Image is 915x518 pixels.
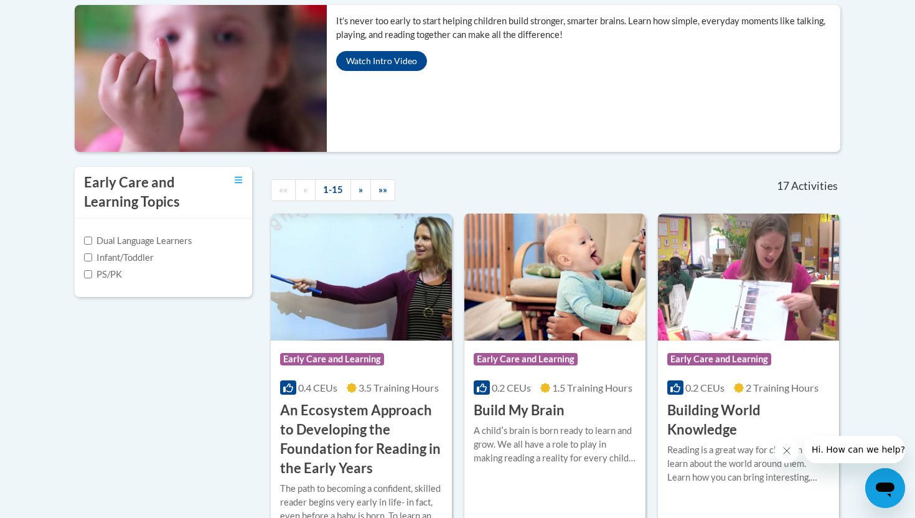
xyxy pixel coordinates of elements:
[774,438,799,463] iframe: Close message
[350,179,371,201] a: Next
[315,179,351,201] a: 1-15
[464,214,645,341] img: Course Logo
[791,179,838,193] span: Activities
[298,382,337,393] span: 0.4 CEUs
[492,382,531,393] span: 0.2 CEUs
[336,14,840,42] p: It’s never too early to start helping children build stronger, smarter brains. Learn how simple, ...
[667,401,830,440] h3: Building World Knowledge
[777,179,789,193] span: 17
[685,382,725,393] span: 0.2 CEUs
[271,179,296,201] a: Begining
[658,214,839,341] img: Course Logo
[84,270,92,278] input: Checkbox for Options
[84,253,92,261] input: Checkbox for Options
[474,401,565,420] h3: Build My Brain
[271,214,452,341] img: Course Logo
[370,179,395,201] a: End
[84,237,92,245] input: Checkbox for Options
[84,251,154,265] label: Infant/Toddler
[552,382,632,393] span: 1.5 Training Hours
[279,184,288,195] span: ««
[84,268,122,281] label: PS/PK
[84,234,192,248] label: Dual Language Learners
[235,173,243,187] a: Toggle collapse
[359,184,363,195] span: »
[336,51,427,71] button: Watch Intro Video
[804,436,905,463] iframe: Message from company
[280,401,443,478] h3: An Ecosystem Approach to Developing the Foundation for Reading in the Early Years
[667,443,830,484] div: Reading is a great way for children to learn about the world around them. Learn how you can bring...
[865,468,905,508] iframe: Button to launch messaging window
[378,184,387,195] span: »»
[474,353,578,365] span: Early Care and Learning
[280,353,384,365] span: Early Care and Learning
[84,173,202,212] h3: Early Care and Learning Topics
[667,353,771,365] span: Early Care and Learning
[295,179,316,201] a: Previous
[746,382,819,393] span: 2 Training Hours
[359,382,439,393] span: 3.5 Training Hours
[474,424,636,465] div: A childʹs brain is born ready to learn and grow. We all have a role to play in making reading a r...
[303,184,307,195] span: «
